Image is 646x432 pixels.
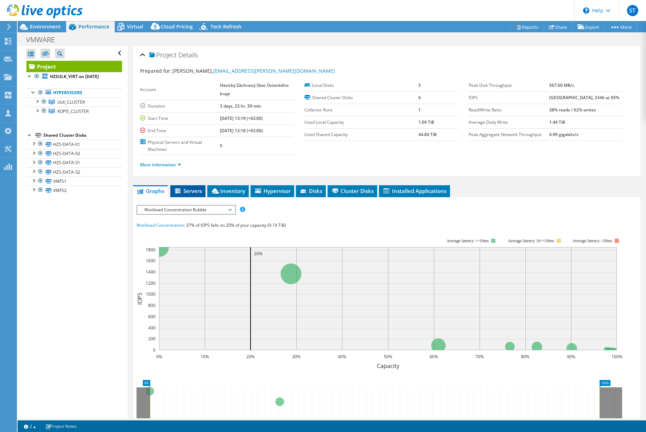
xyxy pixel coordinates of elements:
[140,162,181,168] a: More Information
[304,107,418,114] label: Collector Runs
[153,347,156,353] text: 0
[510,21,544,32] a: Reports
[26,140,122,149] a: HZS-DATA-01
[469,82,549,89] label: Peak Disk Throughput
[140,127,220,134] label: End Time
[137,187,164,194] span: Graphs
[304,82,418,89] label: Local Disks
[572,238,612,243] text: Average latency >20ms
[148,325,156,331] text: 400
[376,362,399,370] text: Capacity
[26,176,122,186] a: VMFS1
[611,354,622,360] text: 100%
[246,354,255,360] text: 20%
[627,5,638,16] span: ST
[418,82,421,88] b: 5
[148,336,156,342] text: 200
[521,354,530,360] text: 80%
[220,82,289,97] b: Hasický Záchraný Sbor Ústeckého kraje
[254,187,291,194] span: Hypervisor
[418,119,434,125] b: 1.09 TiB
[156,354,162,360] text: 0%
[304,94,418,101] label: Shared Cluster Disks
[331,187,374,194] span: Cluster Disks
[78,23,109,30] span: Performance
[140,67,171,74] label: Prepared for:
[186,222,286,228] span: 37% of IOPS falls on 20% of your capacity (9.19 TiB)
[304,131,418,138] label: Used Shared Capacity
[146,280,156,286] text: 1200
[140,115,220,122] label: Start Time
[40,422,82,431] a: Project Notes
[172,67,335,74] span: [PERSON_NAME],
[469,94,549,101] label: IOPS
[446,238,489,243] tspan: Average latency <=10ms
[604,21,637,32] a: More
[304,119,418,126] label: Used Local Capacity
[469,119,549,126] label: Average Daily Write
[146,291,156,297] text: 1000
[136,292,144,305] text: IOPS
[50,73,99,79] b: HZSULK_VIRT on [DATE]
[26,158,122,167] a: HZS-DATA-31
[141,206,231,214] span: Workload Concentration Bubble
[549,107,596,113] b: 38% reads / 62% writes
[26,72,122,81] a: HZSULK_VIRT on [DATE]
[583,7,589,14] svg: \n
[161,23,193,30] span: Cloud Pricing
[220,143,222,149] b: 5
[220,128,263,134] b: [DATE] 13:18 (+02:00)
[418,95,421,101] b: 6
[140,86,220,93] label: Account
[201,354,209,360] text: 10%
[220,115,263,121] b: [DATE] 13:19 (+02:00)
[544,21,572,32] a: Share
[338,354,346,360] text: 40%
[30,23,61,30] span: Environment
[213,67,335,74] a: [EMAIL_ADDRESS][PERSON_NAME][DOMAIN_NAME]
[26,107,122,116] a: KOPIS_CLUSTER
[174,187,202,194] span: Servers
[430,354,438,360] text: 60%
[140,103,220,110] label: Duration
[23,36,66,44] h1: VMWARE
[220,103,261,109] b: 3 days, 23 hr, 59 min
[549,119,565,125] b: 1.44 TiB
[137,222,185,228] span: Workload Concentration:
[26,167,122,176] a: HZS-DATA-32
[418,131,437,137] b: 44.84 TiB
[549,131,578,137] b: 6.99 gigabits/s
[572,21,605,32] a: Export
[19,422,41,431] a: 2
[26,97,122,107] a: ULK_CLUSTER
[469,131,549,138] label: Peak Aggregate Network Throughput
[146,247,156,253] text: 1800
[43,131,122,140] div: Shared Cluster Disks
[57,108,89,114] span: KOPIS_CLUSTER
[384,354,392,360] text: 50%
[26,61,122,72] a: Project
[140,139,220,153] label: Physical Servers and Virtual Machines
[26,149,122,158] a: HZS-DATA-02
[146,258,156,264] text: 1600
[292,354,300,360] text: 30%
[508,238,554,243] tspan: Average latency 10<=20ms
[567,354,575,360] text: 90%
[418,107,421,113] b: 1
[26,88,122,97] a: Hypervisors
[149,52,177,59] span: Project
[57,99,85,105] span: ULK_CLUSTER
[549,95,619,101] b: [GEOGRAPHIC_DATA], 3346 at 95%
[148,302,156,308] text: 800
[382,187,446,194] span: Installed Applications
[475,354,484,360] text: 70%
[26,186,122,195] a: VMFS2
[178,51,198,59] span: Details
[254,251,262,257] text: 20%
[299,187,322,194] span: Disks
[210,23,241,30] span: Tech Refresh
[549,82,574,88] b: 567.60 MB/s
[469,107,549,114] label: Read/Write Ratio
[127,23,143,30] span: Virtual
[148,314,156,320] text: 600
